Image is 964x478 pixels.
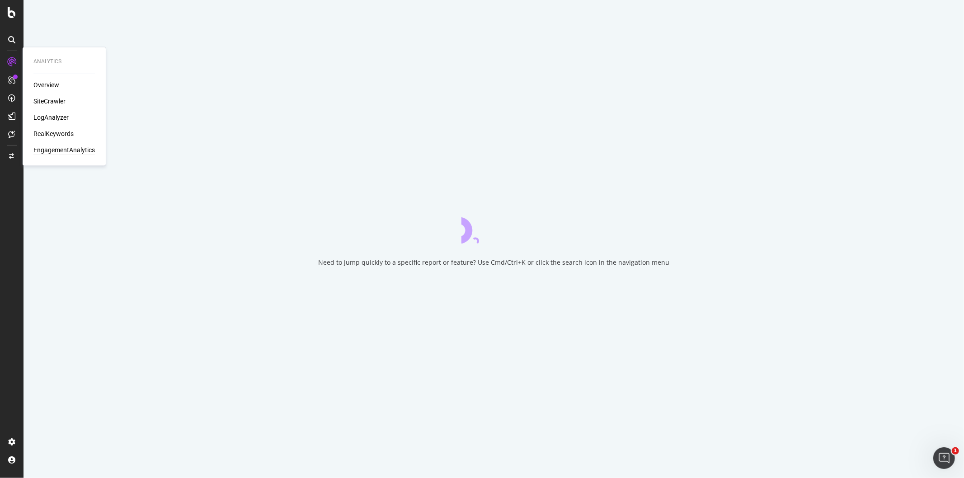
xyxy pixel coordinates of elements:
div: animation [461,211,527,244]
div: Analytics [33,58,95,66]
a: EngagementAnalytics [33,146,95,155]
a: Overview [33,81,59,90]
div: Need to jump quickly to a specific report or feature? Use Cmd/Ctrl+K or click the search icon in ... [318,258,669,267]
a: RealKeywords [33,130,74,139]
span: 1 [952,447,959,455]
a: SiteCrawler [33,97,66,106]
a: LogAnalyzer [33,113,69,122]
iframe: Intercom live chat [933,447,955,469]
